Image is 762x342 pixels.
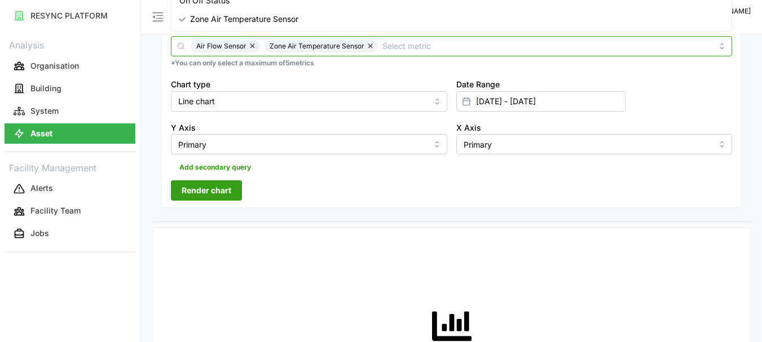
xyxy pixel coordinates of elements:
[182,181,231,200] span: Render chart
[456,78,500,91] label: Date Range
[30,183,53,194] p: Alerts
[5,224,135,244] button: Jobs
[5,5,135,27] a: RESYNC PLATFORM
[190,13,298,25] span: Zone Air Temperature Sensor
[5,177,135,200] a: Alerts
[456,122,481,134] label: X Axis
[171,78,210,91] label: Chart type
[179,159,251,175] span: Add secondary query
[5,123,135,144] button: Asset
[382,39,712,52] input: Select metric
[5,159,135,175] p: Facility Management
[456,91,626,112] input: Select date range
[5,56,135,76] button: Organisation
[5,6,135,26] button: RESYNC PLATFORM
[5,77,135,100] a: Building
[171,159,259,176] button: Add secondary query
[30,10,108,21] p: RESYNC PLATFORM
[5,122,135,145] a: Asset
[5,201,135,221] button: Facility Team
[171,180,242,201] button: Render chart
[5,223,135,245] a: Jobs
[30,228,49,239] p: Jobs
[5,55,135,77] a: Organisation
[270,40,364,52] span: Zone Air Temperature Sensor
[5,100,135,122] a: System
[456,134,733,154] input: Select X axis
[196,40,246,52] span: Air Flow Sensor
[30,205,81,216] p: Facility Team
[5,36,135,52] p: Analysis
[171,91,447,112] input: Select chart type
[30,128,52,139] p: Asset
[30,105,59,117] p: System
[5,200,135,223] a: Facility Team
[5,101,135,121] button: System
[30,83,61,94] p: Building
[30,60,79,72] p: Organisation
[5,179,135,199] button: Alerts
[171,122,196,134] label: Y Axis
[171,134,447,154] input: Select Y axis
[171,59,732,68] p: *You can only select a maximum of 5 metrics
[5,78,135,99] button: Building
